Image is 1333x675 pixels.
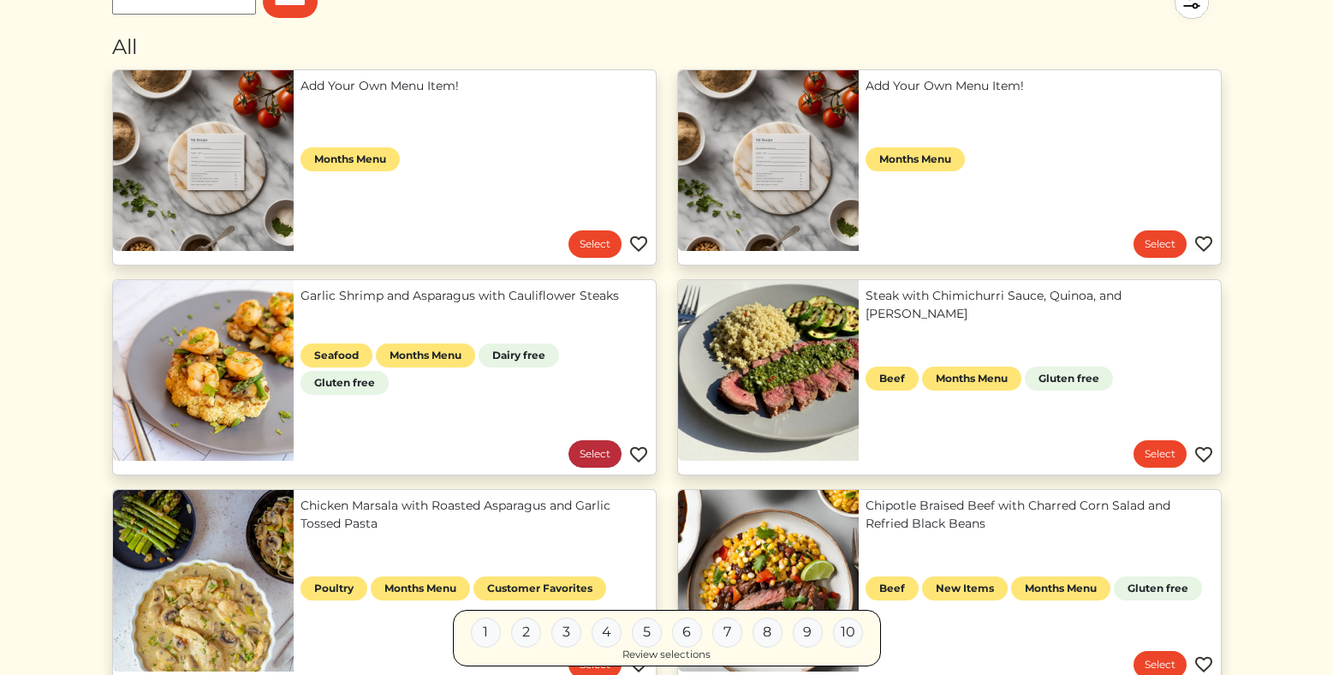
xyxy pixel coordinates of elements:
a: 1 2 3 4 5 6 7 8 9 10 Review selections [453,609,881,666]
a: Select [568,230,622,258]
img: Favorite menu item [1193,445,1214,465]
a: Select [1134,440,1187,468]
img: Favorite menu item [628,234,649,254]
a: Select [1134,230,1187,258]
a: Chicken Marsala with Roasted Asparagus and Garlic Tossed Pasta [301,497,649,533]
div: 3 [551,617,581,647]
a: Chipotle Braised Beef with Charred Corn Salad and Refried Black Beans [866,497,1214,533]
div: All [112,32,1222,63]
div: 9 [793,617,823,647]
img: Favorite menu item [628,445,649,465]
div: 1 [471,617,501,647]
div: 5 [632,617,662,647]
a: Add Your Own Menu Item! [866,77,1214,95]
div: Review selections [622,647,711,662]
a: Steak with Chimichurri Sauce, Quinoa, and [PERSON_NAME] [866,287,1214,323]
a: Garlic Shrimp and Asparagus with Cauliflower Steaks [301,287,649,305]
div: 6 [672,617,702,647]
a: Add Your Own Menu Item! [301,77,649,95]
div: 4 [592,617,622,647]
img: Favorite menu item [1193,234,1214,254]
a: Select [568,440,622,468]
div: 2 [511,617,541,647]
div: 8 [753,617,783,647]
div: 7 [712,617,742,647]
div: 10 [833,617,863,647]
